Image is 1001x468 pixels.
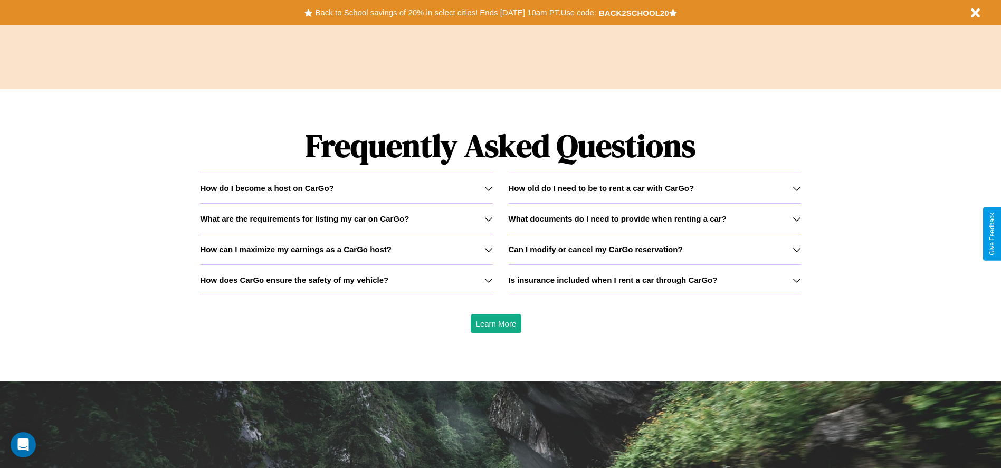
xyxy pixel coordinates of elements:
[988,213,996,255] div: Give Feedback
[200,245,392,254] h3: How can I maximize my earnings as a CarGo host?
[509,214,727,223] h3: What documents do I need to provide when renting a car?
[200,119,800,173] h1: Frequently Asked Questions
[509,245,683,254] h3: Can I modify or cancel my CarGo reservation?
[11,432,36,457] div: Open Intercom Messenger
[312,5,598,20] button: Back to School savings of 20% in select cities! Ends [DATE] 10am PT.Use code:
[471,314,522,333] button: Learn More
[200,275,388,284] h3: How does CarGo ensure the safety of my vehicle?
[200,184,333,193] h3: How do I become a host on CarGo?
[200,214,409,223] h3: What are the requirements for listing my car on CarGo?
[599,8,669,17] b: BACK2SCHOOL20
[509,184,694,193] h3: How old do I need to be to rent a car with CarGo?
[509,275,718,284] h3: Is insurance included when I rent a car through CarGo?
